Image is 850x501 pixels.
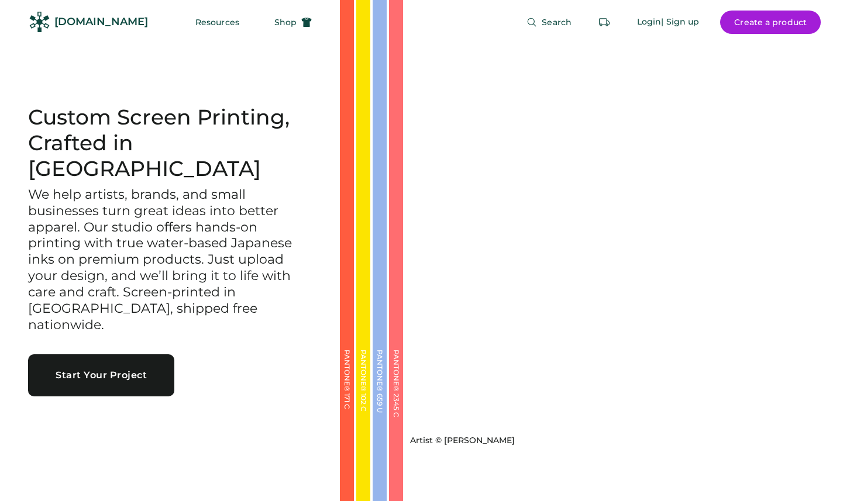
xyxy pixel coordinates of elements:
div: Login [637,16,662,28]
div: Artist © [PERSON_NAME] [410,435,515,447]
button: Create a product [720,11,821,34]
div: | Sign up [661,16,699,28]
h1: Custom Screen Printing, Crafted in [GEOGRAPHIC_DATA] [28,105,312,182]
button: Shop [260,11,326,34]
div: PANTONE® 171 C [343,350,350,467]
button: Resources [181,11,253,34]
button: Retrieve an order [593,11,616,34]
div: PANTONE® 659 U [376,350,383,467]
button: Search [512,11,586,34]
button: Start Your Project [28,354,174,396]
span: Search [542,18,572,26]
div: PANTONE® 102 C [360,350,367,467]
h3: We help artists, brands, and small businesses turn great ideas into better apparel. Our studio of... [28,186,312,333]
div: PANTONE® 2345 C [393,350,400,467]
div: [DOMAIN_NAME] [54,15,148,29]
span: Shop [274,18,297,26]
a: Artist © [PERSON_NAME] [405,430,515,447]
img: Rendered Logo - Screens [29,12,50,32]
